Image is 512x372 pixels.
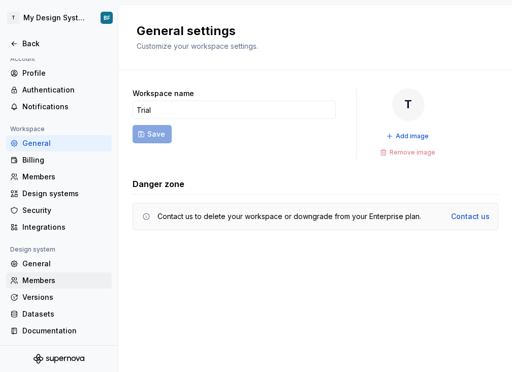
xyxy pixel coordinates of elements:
div: Profile [22,68,108,78]
a: Members [6,169,112,185]
button: TMy Design SystemBF [2,7,116,29]
a: General [6,256,112,272]
div: BF [104,14,110,22]
svg: Supernova Logo [34,354,84,364]
div: Contact us to delete your workspace or downgrade from your Enterprise plan. [157,211,421,222]
div: Back [22,39,108,49]
div: General [22,138,108,148]
div: Members [22,172,108,182]
div: Design systems [22,189,108,199]
div: Documentation [22,326,108,336]
div: T [392,88,425,121]
div: Notifications [22,102,108,112]
h3: Danger zone [133,178,184,190]
div: Security [22,205,108,215]
a: Members [6,272,112,289]
label: Workspace name [133,88,194,99]
div: Datasets [22,309,108,319]
div: Design system [6,243,59,256]
div: T [7,12,19,24]
a: General [6,135,112,151]
div: Versions [22,292,108,302]
a: Datasets [6,306,112,322]
a: Versions [6,289,112,305]
div: Account [6,53,39,65]
div: General [22,259,108,269]
div: Integrations [22,222,108,232]
span: Customize your workspace settings. [137,42,258,50]
a: Profile [6,65,112,81]
a: Notifications [6,99,112,115]
a: Authentication [6,82,112,98]
a: Documentation [6,323,112,339]
a: Security [6,202,112,219]
a: Back [6,36,112,52]
a: Contact us [451,211,490,222]
span: Add image [396,132,429,140]
a: Design systems [6,185,112,202]
div: Members [22,275,108,286]
a: Integrations [6,219,112,235]
button: Add image [383,129,433,143]
div: My Design System [23,13,88,23]
h2: General settings [137,23,258,39]
div: Workspace [6,123,49,135]
div: Billing [22,155,108,165]
a: Billing [6,152,112,168]
div: Authentication [22,85,108,95]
